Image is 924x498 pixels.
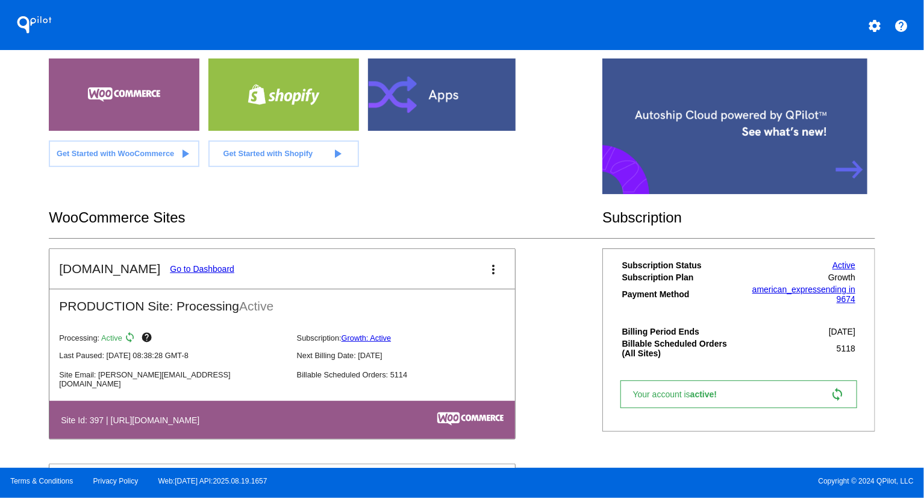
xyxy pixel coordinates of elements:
[49,209,602,226] h2: WooCommerce Sites
[437,412,504,426] img: c53aa0e5-ae75-48aa-9bee-956650975ee5
[829,327,855,336] span: [DATE]
[57,149,174,158] span: Get Started with WooCommerce
[620,380,857,408] a: Your account isactive! sync
[837,344,855,353] span: 5118
[61,415,205,425] h4: Site Id: 397 | [URL][DOMAIN_NAME]
[158,477,267,485] a: Web:[DATE] API:2025.08.19.1657
[622,326,739,337] th: Billing Period Ends
[622,284,739,304] th: Payment Method
[832,260,855,270] a: Active
[10,13,58,37] h1: QPilot
[10,477,73,485] a: Terms & Conditions
[602,209,875,226] h2: Subscription
[124,332,139,346] mat-icon: sync
[752,285,821,294] span: american_express
[49,140,199,167] a: Get Started with WooCommerce
[690,389,723,399] span: active!
[297,351,525,360] p: Next Billing Date: [DATE]
[49,289,515,314] h2: PRODUCTION Site: Processing
[178,147,192,161] mat-icon: play_arrow
[59,351,287,360] p: Last Paused: [DATE] 08:38:28 GMT-8
[486,262,501,277] mat-icon: more_vert
[830,387,844,402] mat-icon: sync
[59,332,287,346] p: Processing:
[633,389,729,399] span: Your account is
[170,264,234,274] a: Go to Dashboard
[141,332,155,346] mat-icon: help
[297,333,525,342] p: Subscription:
[622,338,739,359] th: Billable Scheduled Orders (All Sites)
[622,260,739,271] th: Subscription Status
[867,19,882,33] mat-icon: settings
[223,149,313,158] span: Get Started with Shopify
[752,285,855,304] a: american_expressending in 9674
[59,262,160,276] h2: [DOMAIN_NAME]
[101,333,122,342] span: Active
[622,272,739,283] th: Subscription Plan
[828,273,855,282] span: Growth
[330,147,345,161] mat-icon: play_arrow
[239,299,273,313] span: Active
[208,140,359,167] a: Get Started with Shopify
[342,333,392,342] a: Growth: Active
[894,19,909,33] mat-icon: help
[472,477,914,485] span: Copyright © 2024 QPilot, LLC
[297,370,525,379] p: Billable Scheduled Orders: 5114
[93,477,139,485] a: Privacy Policy
[59,370,287,388] p: Site Email: [PERSON_NAME][EMAIL_ADDRESS][DOMAIN_NAME]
